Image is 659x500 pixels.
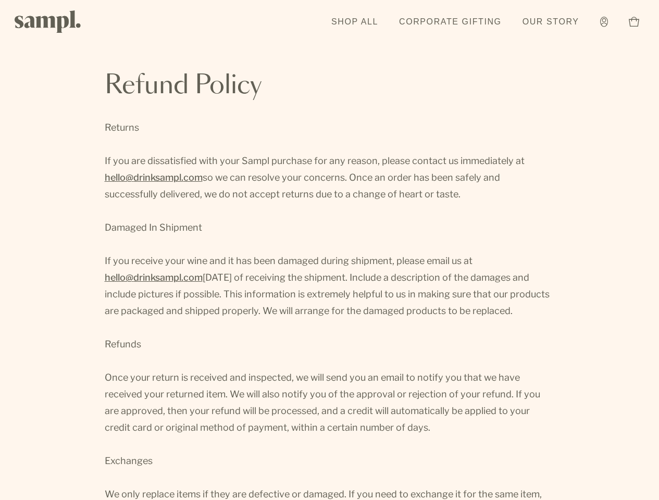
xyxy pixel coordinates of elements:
span: Once your return is received and inspected, we will send you an email to notify you that we have ... [105,372,540,433]
img: Sampl logo [15,10,81,33]
span: Exchanges [105,455,153,466]
span: If you receive your wine and it has been damaged during shipment, please email us at [105,255,473,266]
span: If you are dissatisfied with your Sampl purchase for any reason, please contact us immediately at [105,155,525,166]
span: so we can resolve your concerns. Once an order has been safely and successfully delivered, we do ... [105,172,500,199]
a: Our Story [517,10,585,33]
span: [DATE] of receiving the shipment. Include a description of the damages and include pictures if po... [105,272,550,316]
a: hello@drinksampl.com [105,169,203,186]
h1: Refund Policy [105,73,555,98]
a: Shop All [326,10,383,33]
span: Damaged In Shipment [105,222,202,233]
span: Returns [105,122,139,133]
span: Refunds [105,339,141,349]
a: hello@drinksampl.com [105,269,203,286]
a: Corporate Gifting [394,10,507,33]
